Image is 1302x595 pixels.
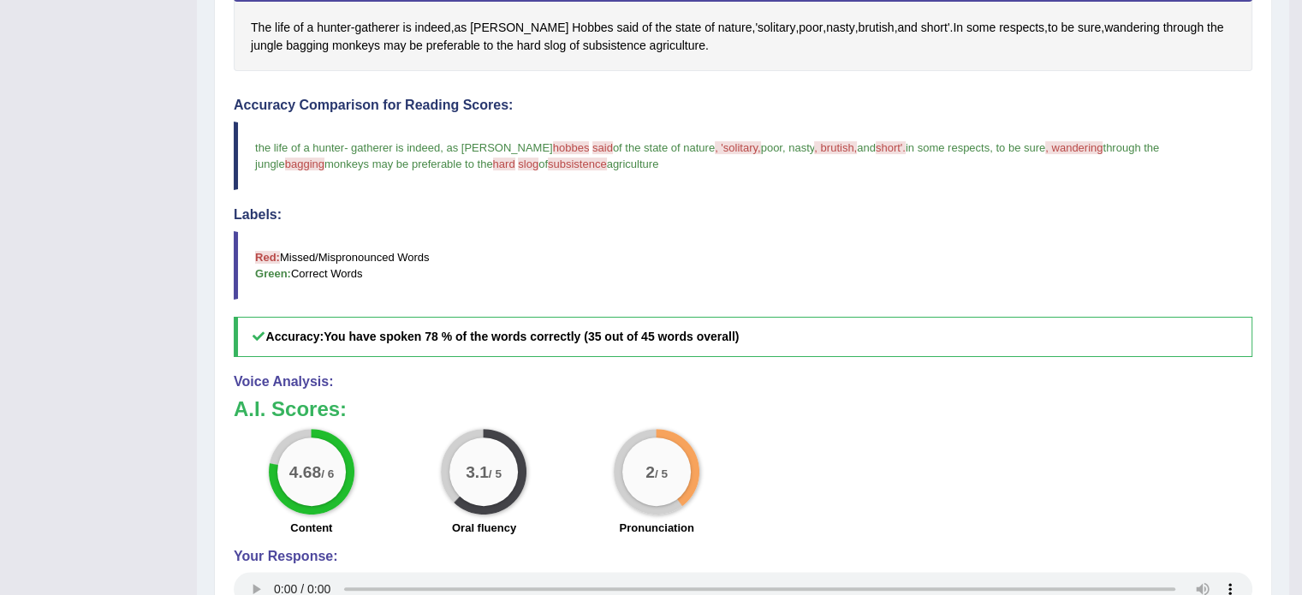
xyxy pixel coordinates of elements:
[966,19,996,37] span: Click to see word definition
[306,19,313,37] span: Click to see word definition
[496,37,513,55] span: Click to see word definition
[538,158,548,170] span: of
[321,467,334,480] small: / 6
[452,520,516,536] label: Oral fluency
[761,141,782,154] span: poor
[553,141,590,154] span: hobbes
[454,19,467,37] span: Click to see word definition
[324,158,493,170] span: monkeys may be preferable to the
[826,19,854,37] span: Click to see word definition
[953,19,963,37] span: Click to see word definition
[705,19,715,37] span: Click to see word definition
[493,158,515,170] span: hard
[409,37,423,55] span: Click to see word definition
[1104,19,1160,37] span: Click to see word definition
[383,37,406,55] span: Click to see word definition
[255,251,280,264] b: Red:
[275,19,290,37] span: Click to see word definition
[351,141,440,154] span: gatherer is indeed
[234,549,1252,564] h4: Your Response:
[876,141,906,154] span: short'.
[234,98,1252,113] h4: Accuracy Comparison for Reading Scores:
[616,19,639,37] span: Click to see word definition
[518,158,538,170] span: slog
[344,141,348,154] span: -
[255,267,291,280] b: Green:
[1163,19,1204,37] span: Click to see word definition
[619,520,693,536] label: Pronunciation
[583,37,646,55] span: Click to see word definition
[255,141,344,154] span: the life of a hunter
[1048,19,1058,37] span: Click to see word definition
[799,19,823,37] span: Click to see word definition
[470,19,568,37] span: Click to see word definition
[403,19,412,37] span: Click to see word definition
[814,141,857,154] span: , brutish,
[285,158,324,170] span: bagging
[440,141,443,154] span: ,
[650,37,705,55] span: Click to see word definition
[234,231,1252,300] blockquote: Missed/Mispronounced Words Correct Words
[990,141,993,154] span: ,
[1078,19,1101,37] span: Click to see word definition
[415,19,451,37] span: Click to see word definition
[446,141,552,154] span: as [PERSON_NAME]
[642,19,652,37] span: Click to see word definition
[467,462,490,481] big: 3.1
[675,19,701,37] span: Click to see word definition
[655,467,668,480] small: / 5
[1045,141,1103,154] span: , wandering
[286,37,329,55] span: Click to see word definition
[858,19,894,37] span: Click to see word definition
[1207,19,1223,37] span: Click to see word definition
[324,330,739,343] b: You have spoken 78 % of the words correctly (35 out of 45 words overall)
[715,141,761,154] span: , 'solitary,
[613,141,715,154] span: of the state of nature
[317,19,351,37] span: Click to see word definition
[484,37,494,55] span: Click to see word definition
[906,141,990,154] span: in some respects
[234,374,1252,390] h4: Voice Analysis:
[1061,19,1074,37] span: Click to see word definition
[607,158,659,170] span: agriculture
[354,19,399,37] span: Click to see word definition
[718,19,752,37] span: Click to see word definition
[999,19,1044,37] span: Click to see word definition
[489,467,502,480] small: / 5
[897,19,917,37] span: Click to see word definition
[544,37,567,55] span: Click to see word definition
[234,317,1252,357] h5: Accuracy:
[592,141,613,154] span: said
[332,37,380,55] span: Click to see word definition
[426,37,480,55] span: Click to see word definition
[572,19,613,37] span: Click to see word definition
[517,37,541,55] span: Click to see word definition
[996,141,1045,154] span: to be sure
[782,141,786,154] span: ,
[857,141,876,154] span: and
[251,37,282,55] span: Click to see word definition
[294,19,304,37] span: Click to see word definition
[788,141,814,154] span: nasty
[289,462,321,481] big: 4.68
[548,158,607,170] span: subsistence
[569,37,580,55] span: Click to see word definition
[655,19,671,37] span: Click to see word definition
[290,520,332,536] label: Content
[921,19,950,37] span: Click to see word definition
[645,462,655,481] big: 2
[755,19,795,37] span: Click to see word definition
[234,397,347,420] b: A.I. Scores:
[251,19,271,37] span: Click to see word definition
[234,207,1252,223] h4: Labels:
